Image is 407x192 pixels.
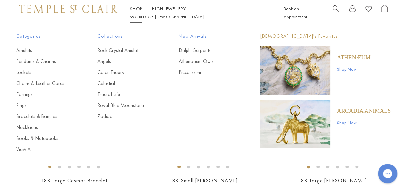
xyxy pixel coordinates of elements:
[284,6,307,20] a: Book an Appointment
[97,91,153,98] a: Tree of Life
[19,5,117,13] img: Temple St. Clair
[179,32,234,40] span: New Arrivals
[299,177,367,184] a: 18K Large [PERSON_NAME]
[179,47,234,54] a: Delphi Serpents
[41,177,107,184] a: 18K Large Cosmos Bracelet
[16,32,72,40] span: Categories
[16,146,72,153] a: View All
[16,113,72,120] a: Bracelets & Bangles
[381,5,388,21] a: Open Shopping Bag
[179,58,234,65] a: Athenaeum Owls
[97,47,153,54] a: Rock Crystal Amulet
[260,32,391,40] p: [DEMOGRAPHIC_DATA]'s Favorites
[375,162,401,186] iframe: Gorgias live chat messenger
[179,69,234,76] a: Piccolissimi
[16,91,72,98] a: Earrings
[337,119,391,126] a: Shop Now
[97,113,153,120] a: Zodiac
[130,6,142,12] a: ShopShop
[130,14,204,20] a: World of [DEMOGRAPHIC_DATA]World of [DEMOGRAPHIC_DATA]
[337,66,370,73] a: Shop Now
[169,177,237,184] a: 18K Small [PERSON_NAME]
[337,54,370,61] a: Athenæum
[97,69,153,76] a: Color Theory
[16,124,72,131] a: Necklaces
[16,80,72,87] a: Chains & Leather Cords
[16,69,72,76] a: Lockets
[16,47,72,54] a: Amulets
[97,32,153,40] span: Collections
[97,80,153,87] a: Celestial
[130,5,269,21] nav: Main navigation
[97,102,153,109] a: Royal Blue Moonstone
[16,58,72,65] a: Pendants & Charms
[152,6,186,12] a: High JewelleryHigh Jewellery
[333,5,339,21] a: Search
[16,135,72,142] a: Books & Notebooks
[16,102,72,109] a: Rings
[365,5,372,15] a: View Wishlist
[97,58,153,65] a: Angels
[337,107,391,114] a: ARCADIA ANIMALS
